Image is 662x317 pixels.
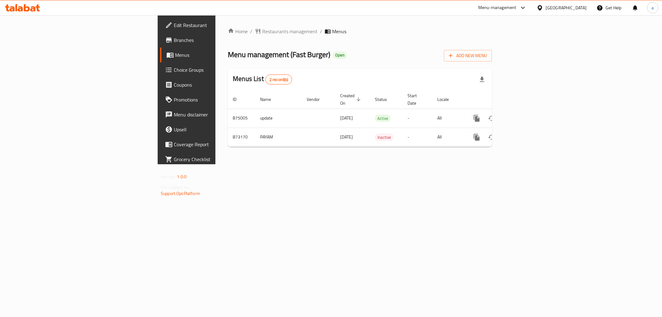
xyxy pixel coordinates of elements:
a: Menus [160,48,268,62]
a: Edit Restaurant [160,18,268,33]
span: Menus [332,28,346,35]
a: Grocery Checklist [160,152,268,167]
button: more [469,130,484,145]
span: Promotions [174,96,263,103]
button: Change Status [484,111,499,126]
a: Upsell [160,122,268,137]
button: Change Status [484,130,499,145]
td: update [255,109,302,128]
div: Open [333,52,347,59]
td: - [403,128,432,147]
th: Actions [464,90,534,109]
span: Choice Groups [174,66,263,74]
a: Promotions [160,92,268,107]
span: Name [260,96,279,103]
a: Coupons [160,77,268,92]
td: - [403,109,432,128]
span: Menu disclaimer [174,111,263,118]
span: Active [375,115,391,122]
span: Created On [340,92,363,107]
a: Choice Groups [160,62,268,77]
div: [GEOGRAPHIC_DATA] [546,4,587,11]
span: Coupons [174,81,263,88]
div: Export file [475,72,489,87]
span: 1.0.0 [177,173,187,181]
span: a [651,4,654,11]
nav: breadcrumb [228,28,492,35]
span: Upsell [174,126,263,133]
a: Restaurants management [255,28,317,35]
table: enhanced table [228,90,534,147]
span: Edit Restaurant [174,21,263,29]
a: Coverage Report [160,137,268,152]
span: Menu management ( Fast Burger ) [228,48,330,61]
span: Restaurants management [262,28,317,35]
a: Branches [160,33,268,48]
span: Open [333,52,347,58]
td: All [432,109,464,128]
span: Locale [437,96,457,103]
button: Add New Menu [444,50,492,61]
span: Version: [161,173,176,181]
span: Grocery Checklist [174,156,263,163]
span: Status [375,96,395,103]
h2: Menus List [233,74,292,84]
span: Branches [174,36,263,44]
a: Menu disclaimer [160,107,268,122]
td: PAYAM [255,128,302,147]
td: All [432,128,464,147]
span: 2 record(s) [266,77,292,83]
span: [DATE] [340,133,353,141]
span: Inactive [375,134,394,141]
a: Support.OpsPlatform [161,189,200,197]
span: Get support on: [161,183,189,191]
span: Add New Menu [449,52,487,60]
li: / [320,28,322,35]
div: Menu-management [478,4,516,11]
span: Menus [175,51,263,59]
span: Start Date [408,92,425,107]
span: Coverage Report [174,141,263,148]
span: Vendor [307,96,328,103]
span: ID [233,96,245,103]
button: more [469,111,484,126]
div: Total records count [265,75,292,84]
div: Inactive [375,134,394,141]
span: [DATE] [340,114,353,122]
